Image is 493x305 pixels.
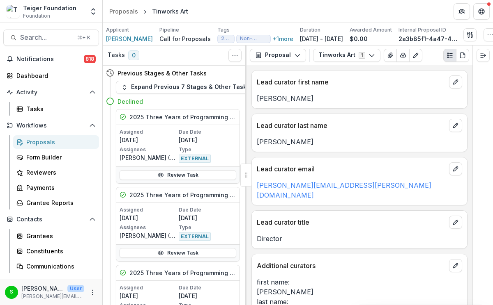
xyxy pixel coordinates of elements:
button: Expand right [477,49,490,62]
p: Lead curator title [257,217,446,227]
p: [DATE] [179,291,236,300]
p: [PERSON_NAME][EMAIL_ADDRESS][DOMAIN_NAME] [21,293,84,300]
p: Director [257,234,462,244]
a: Review Task [120,248,236,258]
p: [DATE] [179,136,236,144]
div: Grantee Reports [26,198,92,207]
p: [PERSON_NAME] [257,137,462,147]
div: Proposals [109,7,138,16]
h5: 2025 Three Years of Programming Review Rubric [129,113,236,121]
p: [DATE] [120,291,177,300]
h3: Tasks [108,52,125,59]
p: [PERSON_NAME] [21,284,64,293]
button: edit [449,259,462,272]
button: Toggle View Cancelled Tasks [228,49,242,62]
a: Form Builder [13,150,99,164]
button: Get Help [473,3,490,20]
button: PDF view [456,49,469,62]
p: Internal Proposal ID [399,26,446,34]
p: [DATE] [120,214,177,222]
h5: 2025 Three Years of Programming Review Rubric [129,191,236,199]
a: [PERSON_NAME][EMAIL_ADDRESS][PERSON_NAME][DOMAIN_NAME] [257,181,431,199]
p: Assigned [120,128,177,136]
div: ⌘ + K [76,33,92,42]
p: Duration [300,26,320,34]
p: [DATE] [179,214,236,222]
button: Tinworks Art1 [313,49,380,62]
span: Workflows [16,122,86,129]
p: Assignees [120,146,177,153]
p: Additional curators [257,261,446,271]
p: 2a3b85f1-4a47-4783-9adb-48fa45a3ca73 [399,34,460,43]
span: 818 [84,55,96,63]
p: Tags [217,26,230,34]
p: Pipeline [159,26,179,34]
button: Open Contacts [3,213,99,226]
button: edit [449,119,462,132]
button: edit [449,162,462,175]
p: Type [179,146,236,153]
span: Foundation [23,12,50,20]
p: Applicant [106,26,129,34]
div: Tasks [26,105,92,113]
span: EXTERNAL [179,155,211,163]
span: Search... [20,34,72,41]
a: Reviewers [13,166,99,179]
a: [PERSON_NAME] [106,34,153,43]
button: View Attached Files [384,49,397,62]
div: Teiger Foundation [23,4,76,12]
div: Grantees [26,232,92,240]
span: Activity [16,89,86,96]
div: Stephanie [10,289,13,295]
button: +1more [272,35,293,42]
button: Proposal [250,49,306,62]
span: Notifications [16,56,84,63]
a: Communications [13,259,99,273]
span: 2025 [221,36,231,41]
button: Edit as form [409,49,422,62]
div: Proposals [26,138,92,146]
p: Lead curator last name [257,121,446,130]
a: Constituents [13,244,99,258]
button: Open entity switcher [88,3,99,20]
div: Dashboard [16,71,92,80]
p: [PERSON_NAME] ([PERSON_NAME][EMAIL_ADDRESS][DOMAIN_NAME]) [120,153,177,162]
button: Expand Previous 7 Stages & Other Tasks [116,81,255,94]
a: Grantee Reports [13,196,99,209]
div: Communications [26,262,92,271]
span: 0 [128,50,139,60]
span: Non-collecting [240,36,267,41]
h5: 2025 Three Years of Programming Review Rubric [129,269,236,277]
button: edit [449,216,462,229]
div: Payments [26,183,92,192]
button: Plaintext view [443,49,456,62]
p: [PERSON_NAME] [257,93,462,103]
button: Search... [3,30,99,46]
img: Teiger Foundation [7,5,20,18]
a: Payments [13,181,99,194]
p: Lead curator email [257,164,446,174]
button: edit [449,75,462,89]
p: Due Date [179,206,236,214]
p: [DATE] - [DATE] [300,34,343,43]
p: User [67,285,84,292]
button: Notifications818 [3,52,99,66]
p: Awarded Amount [350,26,392,34]
button: Open Workflows [3,119,99,132]
h4: Declined [117,97,143,106]
p: Assigned [120,206,177,214]
div: Form Builder [26,153,92,162]
button: Open Data & Reporting [3,276,99,289]
a: Grantees [13,229,99,243]
p: [DATE] [120,136,177,144]
p: [PERSON_NAME] ([PERSON_NAME][EMAIL_ADDRESS][DOMAIN_NAME]) [120,231,177,240]
p: Lead curator first name [257,77,446,87]
p: Assigned [120,284,177,291]
a: Proposals [106,5,141,17]
button: More [88,287,97,297]
h4: Previous Stages & Other Tasks [117,69,207,77]
nav: breadcrumb [106,5,191,17]
button: Open Activity [3,86,99,99]
a: Tasks [13,102,99,116]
